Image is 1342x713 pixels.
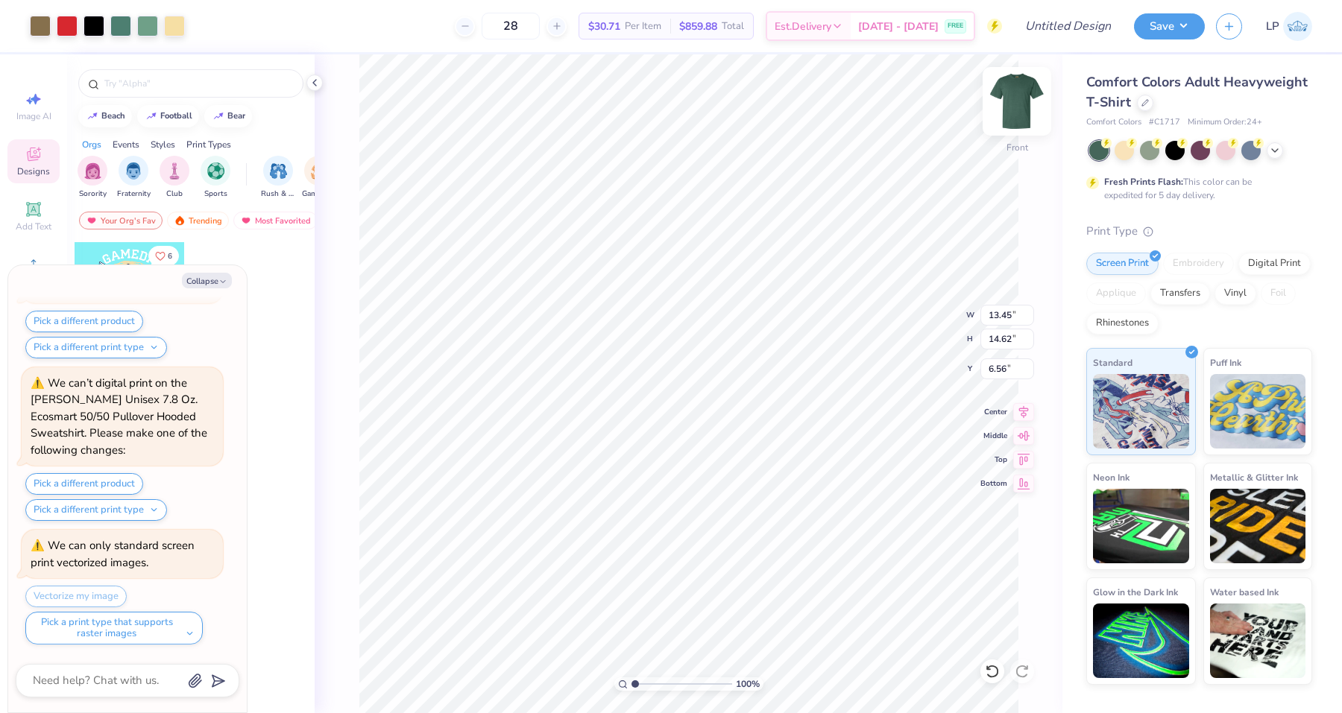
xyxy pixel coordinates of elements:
div: We can only standard screen print vectorized images. [31,538,195,570]
button: Pick a different product [25,473,143,495]
img: Neon Ink [1093,489,1189,563]
span: Est. Delivery [775,19,831,34]
img: Puff Ink [1210,374,1306,449]
span: 100 % [736,677,760,691]
span: Glow in the Dark Ink [1093,584,1178,600]
div: Vinyl [1215,282,1256,305]
div: Digital Print [1238,253,1311,275]
div: We can’t digital print on the [PERSON_NAME] Unisex 7.8 Oz. Ecosmart 50/50 Pullover Hooded Sweatsh... [31,375,207,457]
img: most_fav.gif [240,215,252,226]
span: Neon Ink [1093,469,1130,485]
button: filter button [117,156,151,200]
img: Metallic & Glitter Ink [1210,489,1306,563]
div: filter for Club [160,156,189,200]
img: Fraternity Image [125,162,142,180]
div: filter for Sorority [78,156,107,200]
span: [DATE] - [DATE] [858,19,939,34]
div: filter for Rush & Bid [261,156,295,200]
span: Center [980,407,1007,417]
button: filter button [302,156,336,200]
span: Sports [204,188,227,200]
span: Puff Ink [1210,355,1241,370]
div: Applique [1086,282,1146,305]
button: Collapse [182,273,232,288]
img: most_fav.gif [86,215,98,226]
img: Lauren Pevec [1283,12,1312,41]
span: Total [722,19,744,34]
strong: Fresh Prints Flash: [1104,176,1183,188]
span: Game Day [302,188,336,200]
button: filter button [261,156,295,200]
div: filter for Game Day [302,156,336,200]
img: trending.gif [174,215,186,226]
button: filter button [160,156,189,200]
div: This color can be expedited for 5 day delivery. [1104,175,1288,202]
span: Per Item [625,19,661,34]
span: Sorority [79,188,107,200]
div: beach [101,112,125,120]
span: $30.71 [588,19,620,34]
span: Add Text [16,221,51,232]
img: Game Day Image [311,162,328,180]
div: filter for Sports [201,156,230,200]
img: trend_line.gif [212,112,224,121]
button: Pick a different print type [25,499,167,521]
div: bear [227,112,245,120]
img: Standard [1093,374,1189,449]
span: # C1717 [1149,116,1180,129]
span: $859.88 [679,19,717,34]
span: Fraternity [117,188,151,200]
span: Image AI [16,110,51,122]
span: Middle [980,431,1007,441]
div: Your Org's Fav [79,212,163,229]
div: football [160,112,192,120]
button: Pick a print type that supports raster images [25,612,203,644]
img: Water based Ink [1210,603,1306,678]
span: Comfort Colors [1086,116,1141,129]
span: Club [166,188,183,200]
img: Club Image [166,162,183,180]
div: Print Types [186,138,231,151]
button: Save [1134,13,1205,39]
span: Standard [1093,355,1132,370]
span: Top [980,454,1007,465]
div: Rhinestones [1086,312,1159,335]
button: filter button [78,156,107,200]
span: Rush & Bid [261,188,295,200]
div: Print Type [1086,223,1312,240]
button: football [137,105,199,127]
div: Orgs [82,138,101,151]
span: 6 [168,253,172,260]
img: Sports Image [207,162,224,180]
div: Screen Print [1086,253,1159,275]
span: FREE [948,21,963,31]
button: bear [204,105,252,127]
span: Minimum Order: 24 + [1188,116,1262,129]
img: Sorority Image [84,162,101,180]
span: LP [1266,18,1279,35]
span: Designs [17,165,50,177]
input: – – [482,13,540,39]
div: Events [113,138,139,151]
button: filter button [201,156,230,200]
button: Like [148,246,179,266]
img: trend_line.gif [86,112,98,121]
button: Pick a different print type [25,337,167,358]
div: Most Favorited [233,212,318,229]
a: LP [1266,12,1312,41]
input: Try "Alpha" [103,76,294,91]
input: Untitled Design [1013,11,1123,41]
img: trend_line.gif [145,112,157,121]
span: Water based Ink [1210,584,1279,600]
span: Bottom [980,478,1007,489]
div: Foil [1261,282,1296,305]
div: Styles [151,138,175,151]
span: Metallic & Glitter Ink [1210,469,1298,485]
div: Front [1006,141,1028,154]
button: Pick a different product [25,311,143,332]
div: Embroidery [1163,253,1234,275]
div: Trending [167,212,229,229]
img: Glow in the Dark Ink [1093,603,1189,678]
div: Transfers [1150,282,1210,305]
span: Comfort Colors Adult Heavyweight T-Shirt [1086,73,1308,111]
